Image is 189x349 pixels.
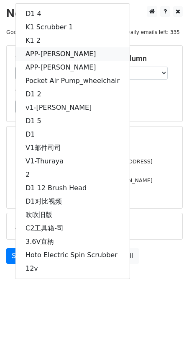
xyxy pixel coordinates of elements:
[15,208,130,222] a: 吹吹旧版
[6,248,34,264] a: Send
[6,29,51,35] small: Google Sheet:
[15,101,130,114] a: v1-[PERSON_NAME]
[15,7,130,21] a: D1 4
[15,195,130,208] a: D1对比视频
[15,74,130,88] a: Pocket Air Pump_wheelchair
[15,177,153,184] small: [PERSON_NAME][EMAIL_ADDRESS][DOMAIN_NAME]
[15,235,130,248] a: 3.6V直柄
[15,61,130,74] a: APP-[PERSON_NAME]
[15,128,130,141] a: D1
[15,88,130,101] a: D1 2
[6,6,183,21] h2: New Campaign
[15,114,130,128] a: D1 5
[15,248,130,262] a: Hoto Electric Spin Scrubber
[15,181,130,195] a: D1 12 Brush Head
[123,29,183,35] a: Daily emails left: 335
[15,168,130,181] a: 2
[15,262,130,275] a: 12v
[147,309,189,349] iframe: Chat Widget
[15,141,130,155] a: V1邮件司司
[15,47,130,61] a: APP-[PERSON_NAME]
[15,222,130,235] a: C2工具箱-司
[123,28,183,37] span: Daily emails left: 335
[15,155,130,168] a: V1-Thuraya
[15,21,130,34] a: K1 Scrubber 1
[101,54,174,63] h5: Email column
[15,34,130,47] a: K1 2
[15,158,153,174] small: [PERSON_NAME][DOMAIN_NAME][EMAIL_ADDRESS][PERSON_NAME][DOMAIN_NAME]
[147,309,189,349] div: 聊天小组件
